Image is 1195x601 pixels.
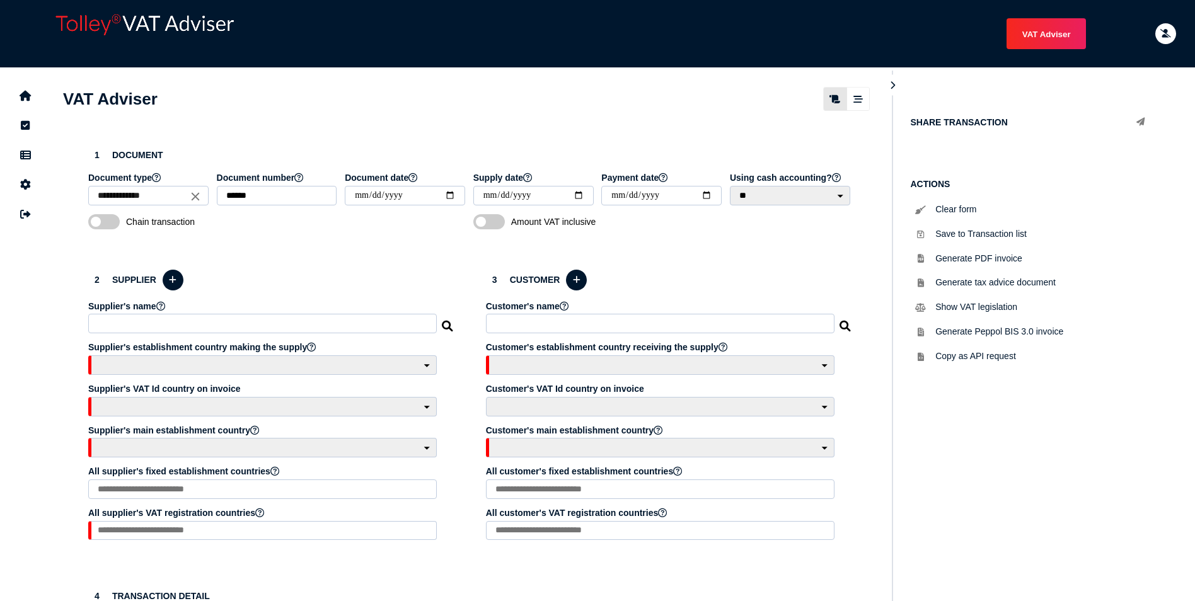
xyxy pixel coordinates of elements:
[63,89,158,109] h1: VAT Adviser
[88,425,439,435] label: Supplier's main establishment country
[473,173,596,183] label: Supply date
[88,146,852,164] h3: Document
[882,75,903,96] button: Hide
[88,342,439,352] label: Supplier's establishment country making the supply
[486,466,836,476] label: All customer's fixed establishment countries
[1007,18,1086,49] button: Shows a dropdown of VAT Advisor options
[911,179,1152,189] h1: Actions
[824,88,846,110] mat-button-toggle: Classic scrolling page view
[601,173,724,183] label: Payment date
[486,268,852,292] h3: Customer
[511,217,644,227] span: Amount VAT inclusive
[12,112,38,139] button: Tasks
[12,83,38,109] button: Home
[730,173,852,183] label: Using cash accounting?
[846,88,869,110] mat-button-toggle: Stepper view
[50,9,269,58] div: app logo
[12,201,38,227] button: Sign out
[126,217,258,227] span: Chain transaction
[442,317,454,327] i: Search for a dummy seller
[76,255,467,562] section: Define the seller
[88,466,439,476] label: All supplier's fixed establishment countries
[88,301,439,311] label: Supplier's name
[163,270,183,290] button: Add a new supplier to the database
[88,173,211,214] app-field: Select a document type
[486,508,836,518] label: All customer's VAT registration countries
[12,142,38,168] button: Data manager
[486,384,836,394] label: Customer's VAT Id country on invoice
[1130,112,1151,133] button: Share transaction
[840,317,852,327] i: Search for a dummy customer
[88,508,439,518] label: All supplier's VAT registration countries
[486,342,836,352] label: Customer's establishment country receiving the supply
[88,271,106,289] div: 2
[88,146,106,164] div: 1
[188,189,202,203] i: Close
[217,173,339,183] label: Document number
[88,384,439,394] label: Supplier's VAT Id country on invoice
[12,171,38,198] button: Manage settings
[911,117,1008,127] h1: Share transaction
[486,271,504,289] div: 3
[566,270,587,290] button: Add a new customer to the database
[345,173,467,183] label: Document date
[20,155,31,156] i: Data manager
[275,18,1087,49] menu: navigate products
[486,425,836,435] label: Customer's main establishment country
[1160,30,1171,38] i: Email needs to be verified
[486,301,836,311] label: Customer's name
[88,268,454,292] h3: Supplier
[88,173,211,183] label: Document type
